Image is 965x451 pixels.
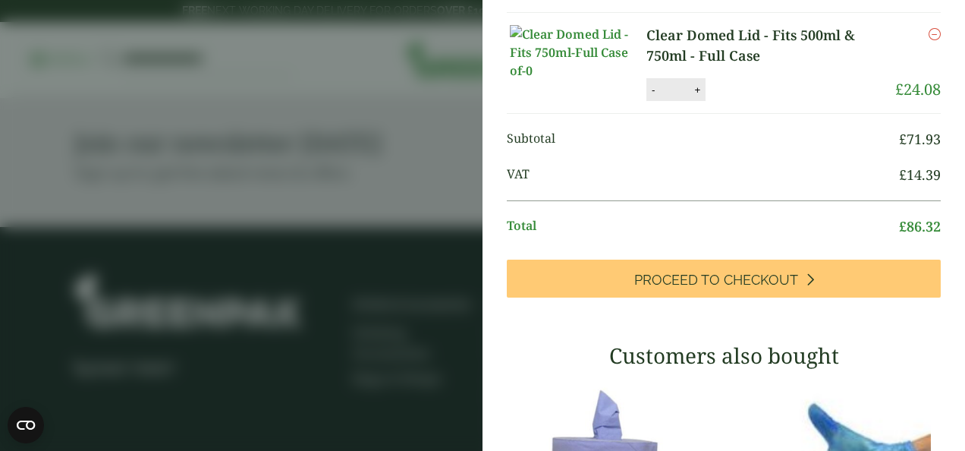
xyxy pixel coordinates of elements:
[899,166,941,184] bdi: 14.39
[507,343,941,369] h3: Customers also bought
[929,25,941,43] a: Remove this item
[507,129,899,150] span: Subtotal
[690,84,705,96] button: +
[895,79,904,99] span: £
[899,130,941,148] bdi: 71.93
[899,217,907,235] span: £
[8,407,44,443] button: Open CMP widget
[899,217,941,235] bdi: 86.32
[899,130,907,148] span: £
[895,79,941,99] bdi: 24.08
[634,272,798,289] span: Proceed to Checkout
[647,84,659,96] button: -
[899,166,907,184] span: £
[507,216,899,237] span: Total
[510,25,646,80] img: Clear Domed Lid - Fits 750ml-Full Case of-0
[646,25,895,66] a: Clear Domed Lid - Fits 500ml & 750ml - Full Case
[507,260,941,298] a: Proceed to Checkout
[507,165,899,185] span: VAT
